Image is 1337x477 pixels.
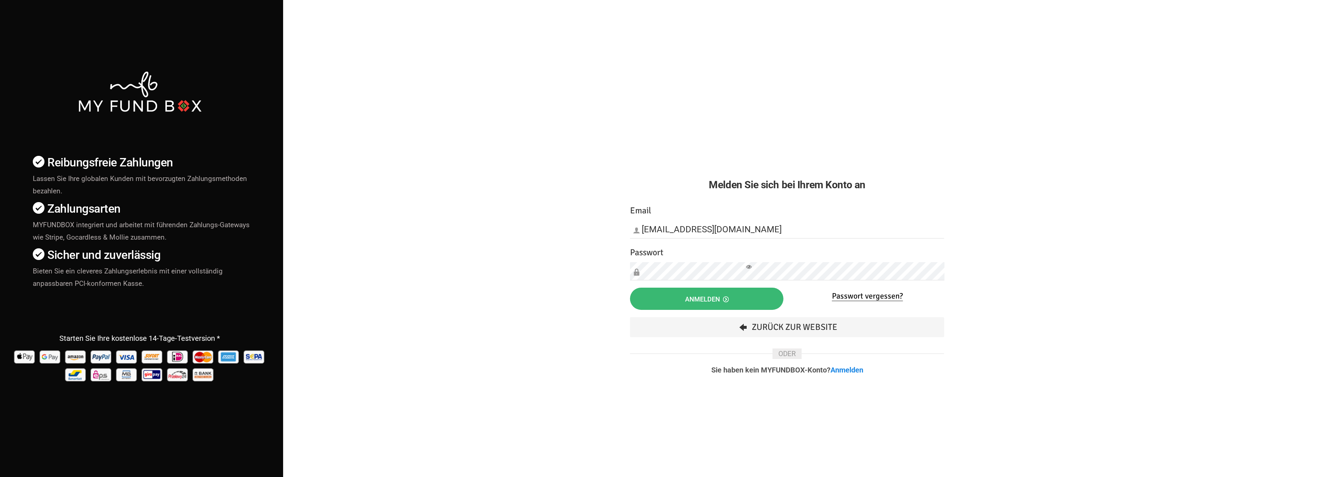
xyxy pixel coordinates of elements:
img: sepa Pay [243,348,266,366]
h4: Reibungsfreie Zahlungen [33,154,254,172]
img: Apple Pay [13,348,37,366]
img: Ideal Pay [166,348,190,366]
a: Anmelden [830,366,863,374]
img: mfbwhite.png [77,70,203,114]
h4: Zahlungsarten [33,200,254,218]
span: Lassen Sie Ihre globalen Kunden mit bevorzugten Zahlungsmethoden bezahlen. [33,174,247,195]
span: Anmelden [685,295,729,303]
button: Anmelden [630,288,783,310]
label: Passwort [630,246,663,259]
input: Email [630,220,944,238]
img: Google Pay [39,348,62,366]
img: Mastercard Pay [192,348,215,366]
a: Passwort vergessen? [832,291,903,301]
img: giropay [141,366,164,383]
h4: Sicher und zuverlässig [33,246,254,264]
span: MYFUNDBOX integriert und arbeitet mit führenden Zahlungs-Gateways wie Stripe, Gocardless & Mollie... [33,221,250,241]
img: Sofort Pay [141,348,164,366]
h2: Melden Sie sich bei Ihrem Konto an [630,177,944,193]
p: Sie haben kein MYFUNDBOX-Konto? [630,366,944,374]
img: Bancontact Pay [64,366,88,383]
span: ODER [773,348,802,359]
img: Amazon [64,348,88,366]
img: Paypal [90,348,113,366]
img: Visa [115,348,139,366]
img: EPS Pay [90,366,113,383]
img: mb Pay [115,366,139,383]
img: banktransfer [192,366,215,383]
span: Bieten Sie ein cleveres Zahlungserlebnis mit einer vollständig anpassbaren PCI-konformen Kasse. [33,267,223,288]
label: Email [630,204,651,217]
img: american_express Pay [217,348,241,366]
a: Zurück zur Website [630,317,944,337]
img: p24 Pay [166,366,190,383]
